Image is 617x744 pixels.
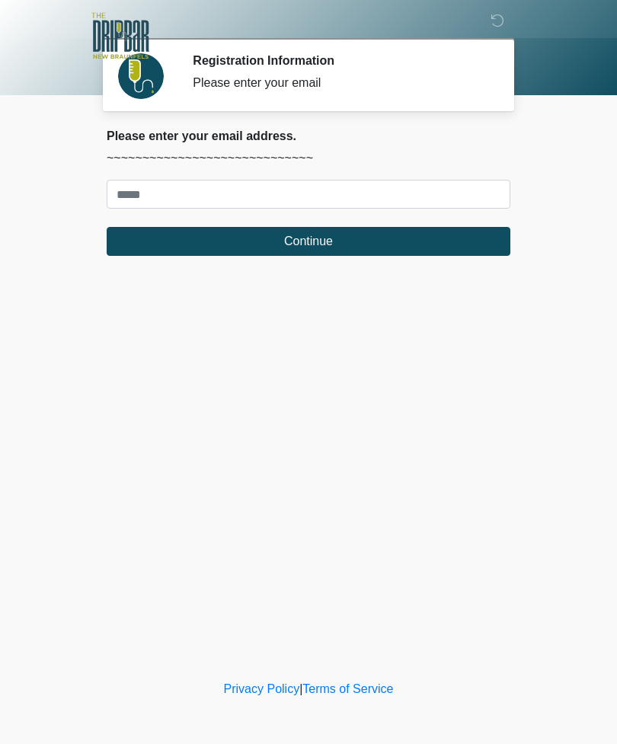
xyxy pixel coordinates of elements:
h2: Please enter your email address. [107,129,510,143]
p: ~~~~~~~~~~~~~~~~~~~~~~~~~~~~~ [107,149,510,168]
button: Continue [107,227,510,256]
img: The DRIPBaR - New Braunfels Logo [91,11,149,61]
a: Privacy Policy [224,682,300,695]
a: | [299,682,302,695]
div: Please enter your email [193,74,488,92]
a: Terms of Service [302,682,393,695]
img: Agent Avatar [118,53,164,99]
